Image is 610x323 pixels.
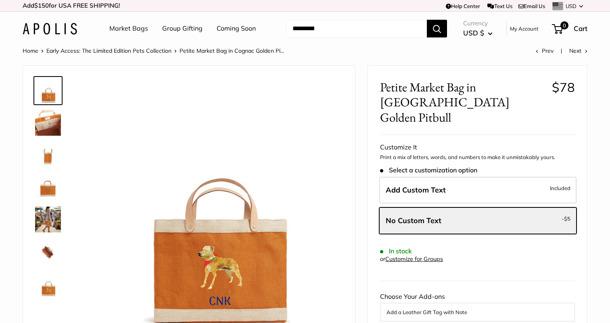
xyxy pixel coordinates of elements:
button: Search [427,20,447,37]
a: Next [569,47,587,54]
input: Search... [286,20,427,37]
label: Leave Blank [379,207,577,234]
span: $150 [34,2,49,9]
span: Select a customization option [380,166,477,174]
span: $5 [564,215,570,222]
a: Prev [536,47,554,54]
a: Market Bags [109,23,148,35]
span: $78 [552,79,575,95]
a: Help Center [446,3,480,9]
span: 0 [560,21,568,29]
img: Petite Market Bag in Cognac Golden Pitbull [35,78,61,104]
span: USD [566,3,577,9]
a: Petite Market Bag in Cognac Golden Pitbull [33,108,63,137]
a: Petite Market Bag in Cognac Golden Pitbull [33,269,63,298]
p: Print a mix of letters, words, and numbers to make it unmistakably yours. [380,153,575,161]
a: Customize for Groups [385,255,443,263]
div: Choose Your Add-ons [380,291,575,321]
nav: Breadcrumb [23,46,284,56]
iframe: Sign Up via Text for Offers [6,292,86,317]
div: or [380,254,443,265]
img: Petite Market Bag in Cognac Golden Pitbull [35,207,61,232]
a: Petite Market Bag in Cognac Golden Pitbull [33,141,63,170]
div: Customize It [380,141,575,153]
a: Petite Market Bag in Cognac Golden Pitbull [33,205,63,234]
a: Home [23,47,38,54]
span: Included [550,183,570,193]
a: Petite Market Bag in Cognac Golden Pitbull [33,173,63,202]
span: Currency [463,18,493,29]
img: Petite Market Bag in Cognac Golden Pitbull [35,174,61,200]
img: Petite Market Bag in Cognac Golden Pitbull [35,271,61,297]
a: Early Access: The Limited Edition Pets Collection [46,47,171,54]
button: USD $ [463,27,493,39]
span: Petite Market Bag in [GEOGRAPHIC_DATA] Golden Pitbull [380,80,546,125]
span: In stock [380,247,412,255]
span: Petite Market Bag in Cognac Golden Pi... [180,47,284,54]
img: Petite Market Bag in Cognac Golden Pitbull [35,142,61,168]
img: Petite Market Bag in Cognac Golden Pitbull [35,110,61,136]
span: - [562,214,570,224]
a: Group Gifting [162,23,203,35]
a: My Account [510,24,539,33]
img: Petite Market Bag in Cognac Golden Pitbull [35,239,61,265]
img: Apolis [23,23,77,35]
span: Cart [574,24,587,33]
span: No Custom Text [386,216,441,225]
a: Petite Market Bag in Cognac Golden Pitbull [33,76,63,105]
a: Coming Soon [217,23,256,35]
a: 0 Cart [553,22,587,35]
span: Add Custom Text [386,185,446,195]
a: Email Us [518,3,545,9]
label: Add Custom Text [379,177,577,203]
button: Add a Leather Gift Tag with Note [386,307,568,317]
a: Petite Market Bag in Cognac Golden Pitbull [33,237,63,266]
span: USD $ [463,29,484,37]
a: Text Us [487,3,512,9]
